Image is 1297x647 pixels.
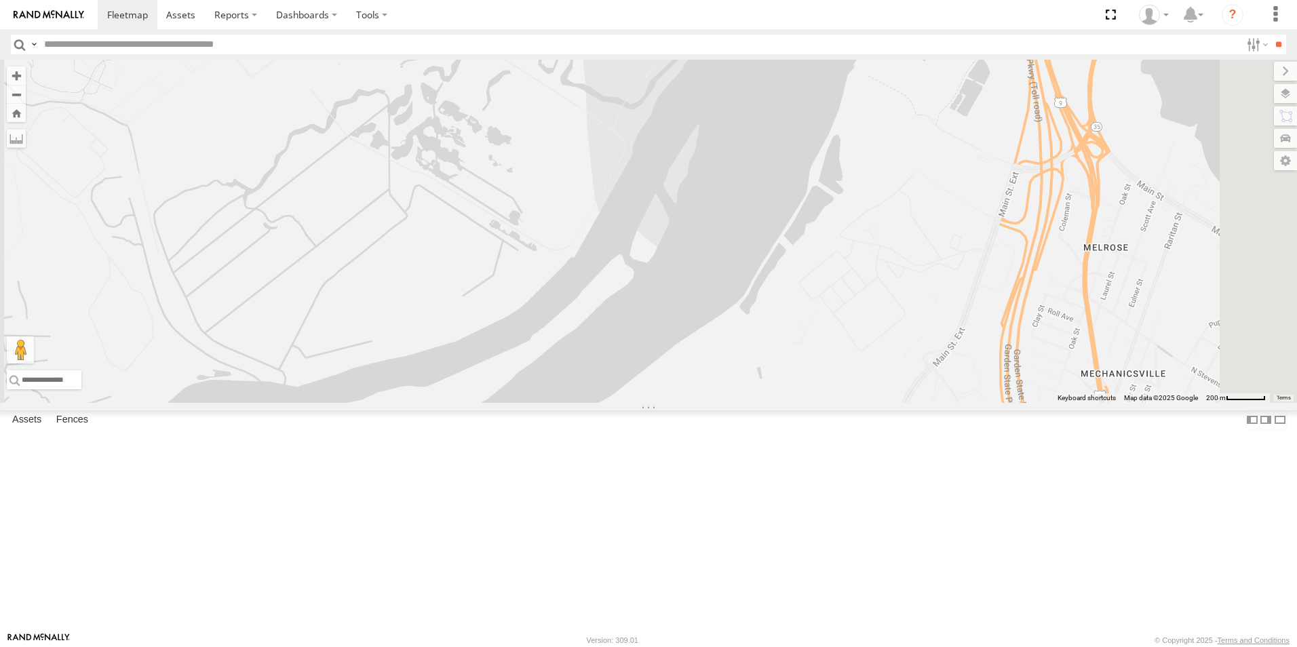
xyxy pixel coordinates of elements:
div: Version: 309.01 [587,636,638,644]
img: rand-logo.svg [14,10,84,20]
label: Measure [7,129,26,148]
label: Dock Summary Table to the Right [1259,410,1273,430]
a: Terms and Conditions [1218,636,1290,644]
button: Keyboard shortcuts [1058,393,1116,403]
i: ? [1222,4,1243,26]
label: Fences [50,410,95,429]
label: Search Query [28,35,39,54]
label: Map Settings [1274,151,1297,170]
button: Zoom Home [7,104,26,122]
button: Drag Pegman onto the map to open Street View [7,336,34,364]
label: Hide Summary Table [1273,410,1287,430]
div: © Copyright 2025 - [1155,636,1290,644]
a: Visit our Website [7,633,70,647]
a: Terms (opens in new tab) [1277,395,1291,401]
label: Assets [5,410,48,429]
button: Zoom out [7,85,26,104]
div: Matt Square [1134,5,1174,25]
button: Map Scale: 200 m per 55 pixels [1202,393,1270,403]
label: Dock Summary Table to the Left [1245,410,1259,430]
span: 200 m [1206,394,1226,401]
button: Zoom in [7,66,26,85]
span: Map data ©2025 Google [1124,394,1198,401]
label: Search Filter Options [1241,35,1271,54]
